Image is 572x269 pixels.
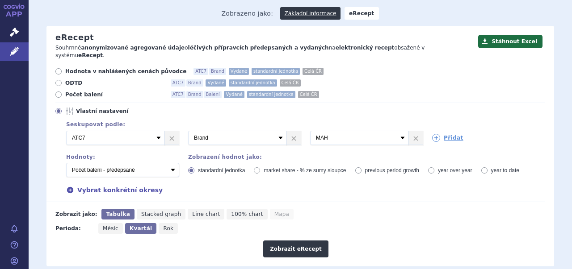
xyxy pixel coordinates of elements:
span: 100% chart [231,211,263,217]
h2: eRecept [55,33,94,42]
span: Brand [186,91,203,98]
span: year to date [491,167,519,174]
div: Vybrat konkrétní okresy [57,185,545,195]
strong: léčivých přípravcích předepsaných a vydaných [188,45,329,51]
span: Vydané [229,68,249,75]
span: standardní jednotka [198,167,245,174]
a: × [287,131,301,145]
span: Celá ČR [303,68,324,75]
span: previous period growth [365,167,419,174]
span: ATC7 [171,91,185,98]
span: Brand [209,68,226,75]
span: ODTD [65,79,164,87]
div: Zobrazit jako: [55,209,97,219]
span: ATC7 [193,68,208,75]
span: Balení [204,91,222,98]
span: Vydané [224,91,244,98]
span: Hodnota v nahlášených cenách původce [65,68,186,75]
div: Perioda: [55,223,94,234]
span: standardní jednotka [247,91,295,98]
div: Hodnoty: [66,154,179,160]
button: Zobrazit eRecept [263,240,328,257]
strong: anonymizované agregované údaje [81,45,185,51]
button: Stáhnout Excel [478,35,543,48]
div: Zobrazení hodnot jako: [188,154,545,160]
span: Celá ČR [280,79,301,87]
a: × [165,131,179,145]
div: Seskupovat podle: [57,121,545,128]
span: Počet balení [65,91,164,98]
a: Přidat [432,134,463,142]
span: Stacked graph [141,211,181,217]
span: Celá ČR [298,91,319,98]
span: Kvartál [130,225,152,232]
span: standardní jednotka [229,79,277,87]
span: Brand [186,79,203,87]
span: Vydané [206,79,226,87]
span: Line chart [192,211,220,217]
span: ATC7 [171,79,185,87]
span: year over year [438,167,472,174]
span: Zobrazeno jako: [221,7,273,20]
a: × [409,131,423,145]
span: Měsíc [103,225,118,232]
div: 3 [57,131,545,145]
strong: eRecept [345,7,379,20]
p: Souhrnné o na obsažené v systému . [55,44,474,59]
span: Rok [163,225,173,232]
span: Mapa [274,211,289,217]
span: Tabulka [106,211,130,217]
strong: elektronický recept [336,45,395,51]
span: market share - % ze sumy sloupce [264,167,346,174]
span: Vlastní nastavení [76,108,174,115]
a: Základní informace [280,7,341,20]
strong: eRecept [78,52,103,58]
span: standardní jednotka [252,68,300,75]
